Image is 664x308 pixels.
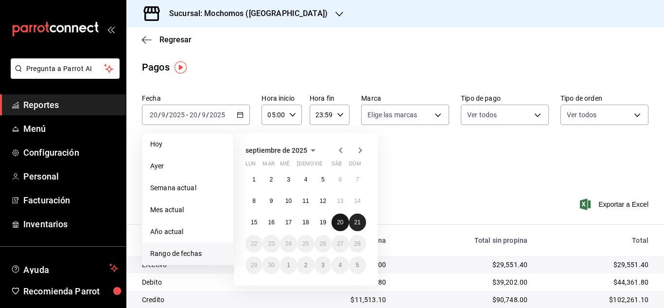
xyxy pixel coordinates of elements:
label: Hora fin [310,95,349,102]
button: 20 de septiembre de 2025 [332,214,349,231]
div: Debito [142,277,281,287]
abbr: 18 de septiembre de 2025 [302,219,309,226]
abbr: 1 de octubre de 2025 [287,262,290,269]
button: 17 de septiembre de 2025 [280,214,297,231]
abbr: 13 de septiembre de 2025 [337,198,343,204]
input: ---- [209,111,226,119]
span: Personal [23,170,118,183]
button: 23 de septiembre de 2025 [262,235,280,253]
label: Marca [361,95,449,102]
abbr: 15 de septiembre de 2025 [251,219,257,226]
abbr: 5 de septiembre de 2025 [321,176,325,183]
span: Semana actual [150,183,226,193]
span: Menú [23,122,118,135]
button: 10 de septiembre de 2025 [280,192,297,210]
abbr: 4 de octubre de 2025 [338,262,342,269]
div: Total sin propina [402,236,527,244]
button: 30 de septiembre de 2025 [262,256,280,274]
abbr: 26 de septiembre de 2025 [320,240,326,247]
div: $44,361.80 [543,277,648,287]
span: septiembre de 2025 [245,146,307,154]
button: 1 de septiembre de 2025 [245,171,262,188]
label: Fecha [142,95,250,102]
input: -- [149,111,158,119]
button: 8 de septiembre de 2025 [245,192,262,210]
div: $90,748.00 [402,295,527,305]
label: Hora inicio [262,95,301,102]
button: 2 de septiembre de 2025 [262,171,280,188]
input: -- [189,111,198,119]
button: 5 de octubre de 2025 [349,256,366,274]
span: Inventarios [23,217,118,231]
span: / [158,111,161,119]
abbr: 3 de septiembre de 2025 [287,176,290,183]
abbr: 8 de septiembre de 2025 [252,198,256,204]
span: - [186,111,188,119]
span: / [198,111,201,119]
abbr: 11 de septiembre de 2025 [302,198,309,204]
button: 25 de septiembre de 2025 [297,235,314,253]
span: Hoy [150,139,226,149]
button: 7 de septiembre de 2025 [349,171,366,188]
abbr: martes [262,161,274,171]
abbr: 6 de septiembre de 2025 [338,176,342,183]
button: 2 de octubre de 2025 [297,256,314,274]
button: septiembre de 2025 [245,145,319,156]
h3: Sucursal: Mochomos ([GEOGRAPHIC_DATA]) [161,8,328,19]
span: / [206,111,209,119]
button: 5 de septiembre de 2025 [315,171,332,188]
abbr: 10 de septiembre de 2025 [285,198,292,204]
span: Ayer [150,161,226,171]
abbr: 16 de septiembre de 2025 [268,219,274,226]
button: Exportar a Excel [582,199,648,210]
a: Pregunta a Parrot AI [7,71,120,81]
button: 9 de septiembre de 2025 [262,192,280,210]
abbr: viernes [315,161,322,171]
abbr: 19 de septiembre de 2025 [320,219,326,226]
button: open_drawer_menu [107,25,115,33]
span: Ver todos [467,110,497,120]
span: Configuración [23,146,118,159]
button: 11 de septiembre de 2025 [297,192,314,210]
abbr: miércoles [280,161,289,171]
abbr: 17 de septiembre de 2025 [285,219,292,226]
abbr: 27 de septiembre de 2025 [337,240,343,247]
input: -- [201,111,206,119]
div: $39,202.00 [402,277,527,287]
button: 4 de septiembre de 2025 [297,171,314,188]
abbr: 2 de septiembre de 2025 [270,176,273,183]
button: 22 de septiembre de 2025 [245,235,262,253]
span: Ayuda [23,262,105,274]
abbr: domingo [349,161,361,171]
abbr: 23 de septiembre de 2025 [268,240,274,247]
div: Pagos [142,60,170,74]
abbr: 5 de octubre de 2025 [356,262,359,269]
button: Regresar [142,35,192,44]
img: Tooltip marker [175,61,187,73]
abbr: sábado [332,161,342,171]
label: Tipo de orden [560,95,648,102]
button: Pregunta a Parrot AI [11,58,120,79]
button: 12 de septiembre de 2025 [315,192,332,210]
span: Reportes [23,98,118,111]
abbr: 9 de septiembre de 2025 [270,198,273,204]
button: 28 de septiembre de 2025 [349,235,366,253]
div: $29,551.40 [543,260,648,270]
button: 29 de septiembre de 2025 [245,256,262,274]
button: 16 de septiembre de 2025 [262,214,280,231]
abbr: 12 de septiembre de 2025 [320,198,326,204]
span: Ver todos [567,110,596,120]
span: Facturación [23,194,118,207]
div: Credito [142,295,281,305]
abbr: 20 de septiembre de 2025 [337,219,343,226]
button: 3 de octubre de 2025 [315,256,332,274]
abbr: 2 de octubre de 2025 [304,262,308,269]
button: 14 de septiembre de 2025 [349,192,366,210]
abbr: 29 de septiembre de 2025 [251,262,257,269]
button: 27 de septiembre de 2025 [332,235,349,253]
input: ---- [169,111,185,119]
button: 13 de septiembre de 2025 [332,192,349,210]
div: $29,551.40 [402,260,527,270]
abbr: 28 de septiembre de 2025 [354,240,361,247]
